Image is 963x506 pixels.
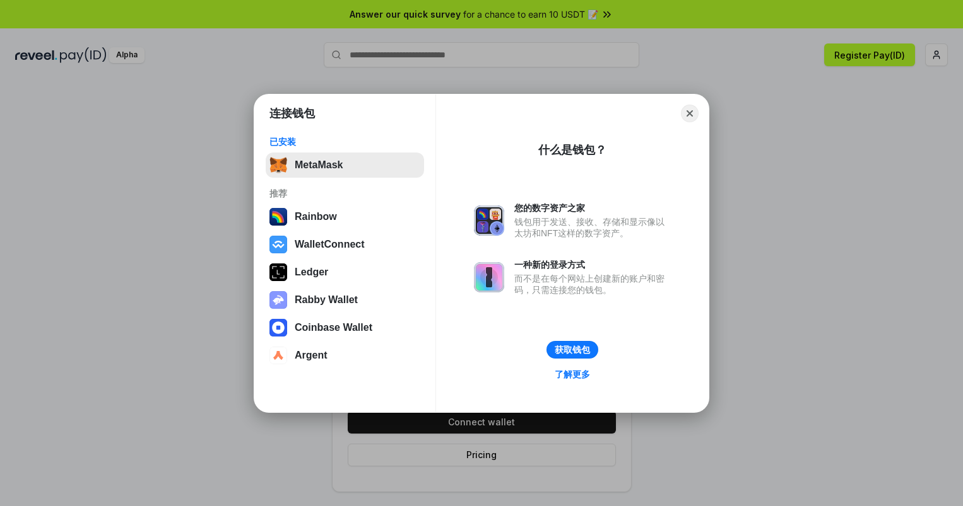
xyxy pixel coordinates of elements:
div: MetaMask [295,159,343,171]
div: Rabby Wallet [295,294,358,306]
div: Rainbow [295,211,337,222]
div: WalletConnect [295,239,365,250]
button: Rabby Wallet [266,287,424,313]
img: svg+xml,%3Csvg%20fill%3D%22none%22%20height%3D%2233%22%20viewBox%3D%220%200%2035%2033%22%20width%... [269,156,287,174]
div: 您的数字资产之家 [514,202,671,214]
button: Rainbow [266,204,424,229]
button: Close [681,105,699,122]
button: Ledger [266,260,424,285]
div: 而不是在每个网站上创建新的账户和密码，只需连接您的钱包。 [514,273,671,296]
button: Argent [266,343,424,368]
div: 一种新的登录方式 [514,259,671,270]
div: 了解更多 [555,369,590,380]
div: 获取钱包 [555,344,590,355]
div: Coinbase Wallet [295,322,372,333]
div: 推荐 [269,188,420,199]
img: svg+xml,%3Csvg%20width%3D%2228%22%20height%3D%2228%22%20viewBox%3D%220%200%2028%2028%22%20fill%3D... [269,347,287,364]
a: 了解更多 [547,366,598,382]
div: 已安装 [269,136,420,147]
div: 什么是钱包？ [538,142,606,158]
img: svg+xml,%3Csvg%20xmlns%3D%22http%3A%2F%2Fwww.w3.org%2F2000%2Fsvg%22%20fill%3D%22none%22%20viewBox... [474,262,504,292]
button: WalletConnect [266,232,424,257]
img: svg+xml,%3Csvg%20xmlns%3D%22http%3A%2F%2Fwww.w3.org%2F2000%2Fsvg%22%20fill%3D%22none%22%20viewBox... [474,205,504,236]
img: svg+xml,%3Csvg%20xmlns%3D%22http%3A%2F%2Fwww.w3.org%2F2000%2Fsvg%22%20fill%3D%22none%22%20viewBox... [269,291,287,309]
div: Argent [295,350,328,361]
div: 钱包用于发送、接收、存储和显示像以太坊和NFT这样的数字资产。 [514,216,671,239]
img: svg+xml,%3Csvg%20width%3D%2228%22%20height%3D%2228%22%20viewBox%3D%220%200%2028%2028%22%20fill%3D... [269,319,287,336]
img: svg+xml,%3Csvg%20width%3D%22120%22%20height%3D%22120%22%20viewBox%3D%220%200%20120%20120%22%20fil... [269,208,287,226]
button: Coinbase Wallet [266,315,424,340]
h1: 连接钱包 [269,106,315,121]
button: 获取钱包 [546,341,598,359]
button: MetaMask [266,152,424,178]
img: svg+xml,%3Csvg%20xmlns%3D%22http%3A%2F%2Fwww.w3.org%2F2000%2Fsvg%22%20width%3D%2228%22%20height%3... [269,263,287,281]
img: svg+xml,%3Csvg%20width%3D%2228%22%20height%3D%2228%22%20viewBox%3D%220%200%2028%2028%22%20fill%3D... [269,236,287,253]
div: Ledger [295,267,328,278]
